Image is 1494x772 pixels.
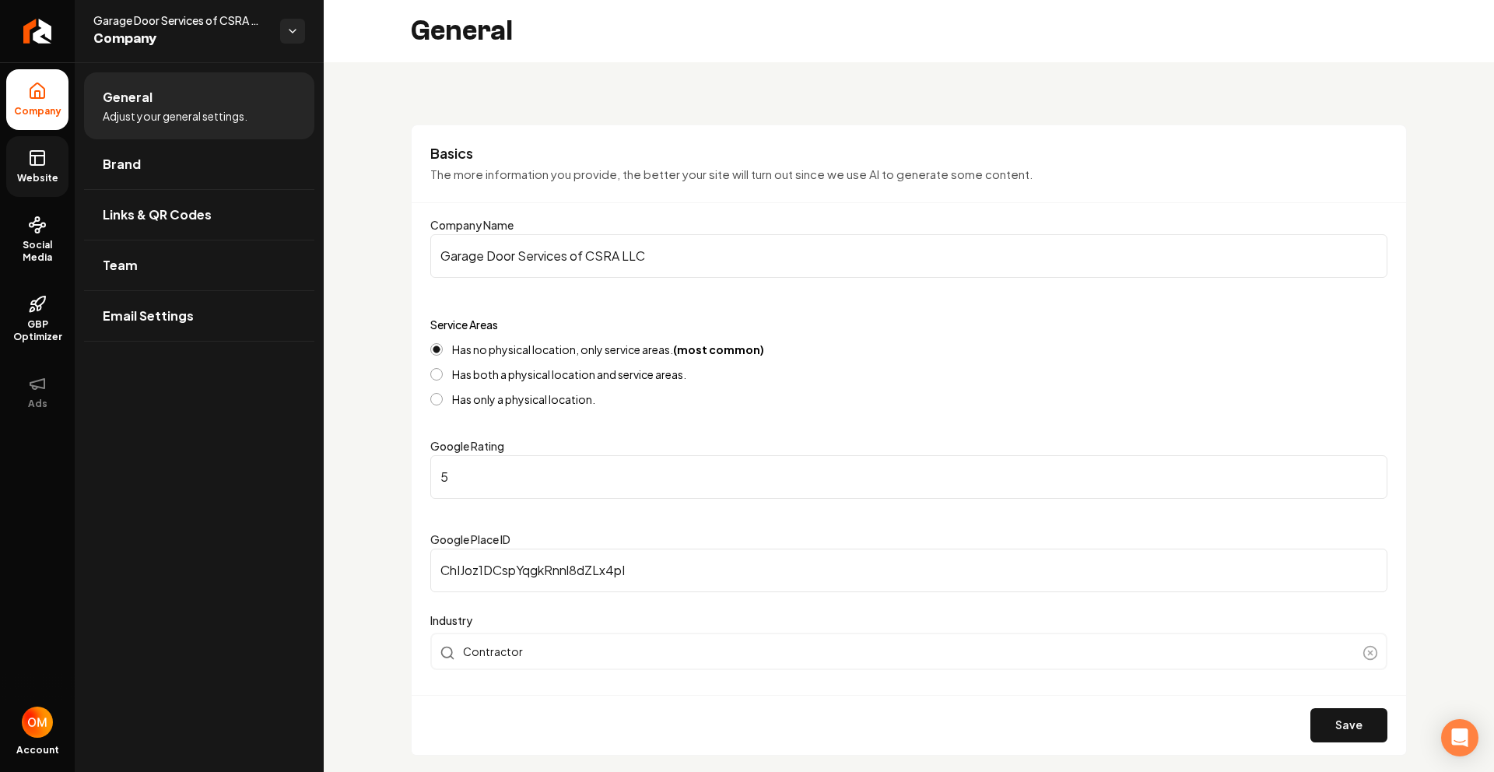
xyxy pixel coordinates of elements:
[22,707,53,738] button: Open user button
[430,455,1387,499] input: Google Rating
[23,19,52,44] img: Rebolt Logo
[430,234,1387,278] input: Company Name
[430,439,504,453] label: Google Rating
[6,203,68,276] a: Social Media
[673,342,764,356] strong: (most common)
[84,240,314,290] a: Team
[84,190,314,240] a: Links & QR Codes
[103,108,247,124] span: Adjust your general settings.
[84,139,314,189] a: Brand
[430,611,1387,630] label: Industry
[1441,719,1478,756] div: Open Intercom Messenger
[430,549,1387,592] input: Google Place ID
[84,291,314,341] a: Email Settings
[103,256,138,275] span: Team
[6,136,68,197] a: Website
[411,16,513,47] h2: General
[430,144,1387,163] h3: Basics
[452,394,595,405] label: Has only a physical location.
[452,344,764,355] label: Has no physical location, only service areas.
[93,12,268,28] span: Garage Door Services of CSRA LLC
[22,398,54,410] span: Ads
[8,105,68,118] span: Company
[1310,708,1387,742] button: Save
[16,744,59,756] span: Account
[22,707,53,738] img: Omar Molai
[103,88,153,107] span: General
[11,172,65,184] span: Website
[430,218,514,232] label: Company Name
[430,318,498,332] label: Service Areas
[93,28,268,50] span: Company
[6,239,68,264] span: Social Media
[452,369,686,380] label: Has both a physical location and service areas.
[6,318,68,343] span: GBP Optimizer
[103,155,141,174] span: Brand
[430,166,1387,184] p: The more information you provide, the better your site will turn out since we use AI to generate ...
[430,532,510,546] label: Google Place ID
[103,205,212,224] span: Links & QR Codes
[6,282,68,356] a: GBP Optimizer
[6,362,68,423] button: Ads
[103,307,194,325] span: Email Settings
